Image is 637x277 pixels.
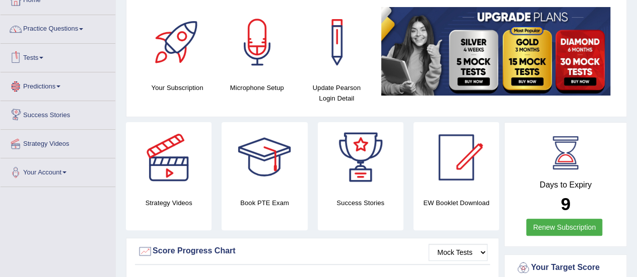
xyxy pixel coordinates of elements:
h4: EW Booklet Download [413,198,499,208]
h4: Success Stories [318,198,403,208]
h4: Your Subscription [143,82,212,93]
div: Score Progress Chart [137,244,487,259]
a: Your Account [1,158,115,183]
a: Strategy Videos [1,130,115,155]
h4: Days to Expiry [516,180,615,190]
a: Practice Questions [1,15,115,40]
a: Success Stories [1,101,115,126]
div: Your Target Score [516,260,615,275]
h4: Microphone Setup [222,82,292,93]
b: 9 [560,194,570,214]
h4: Strategy Videos [126,198,211,208]
a: Renew Subscription [526,219,602,236]
a: Tests [1,44,115,69]
h4: Book PTE Exam [222,198,307,208]
img: small5.jpg [381,7,610,96]
h4: Update Pearson Login Detail [302,82,371,104]
a: Predictions [1,72,115,98]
